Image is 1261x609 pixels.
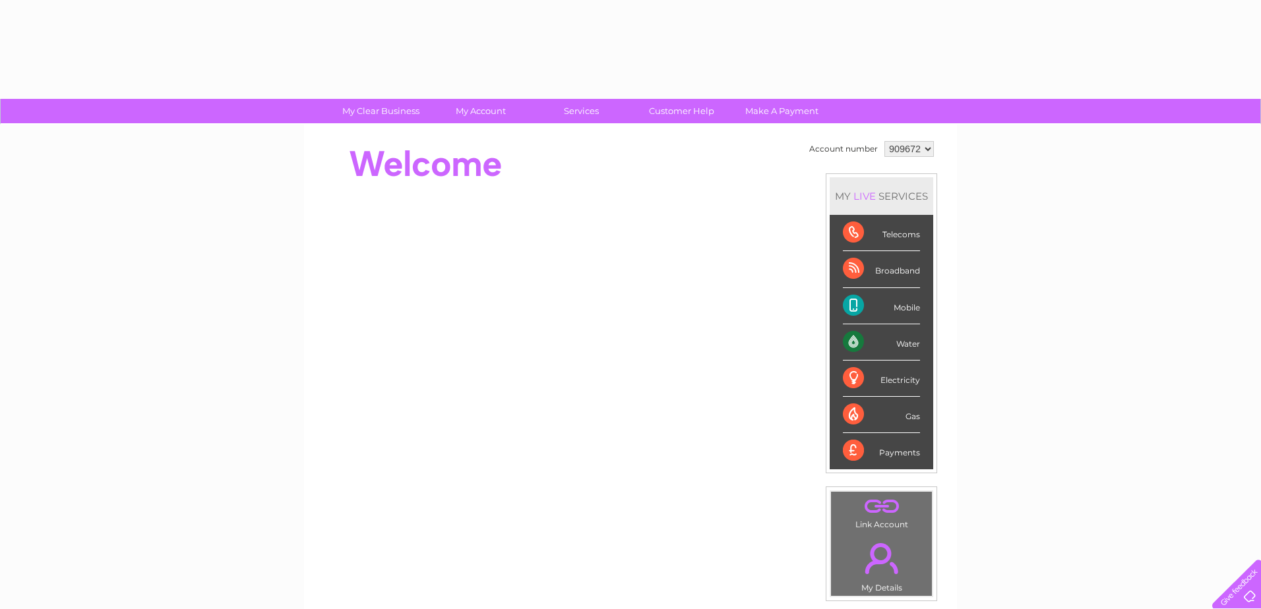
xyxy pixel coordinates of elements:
[627,99,736,123] a: Customer Help
[843,251,920,287] div: Broadband
[851,190,878,202] div: LIVE
[326,99,435,123] a: My Clear Business
[830,532,933,596] td: My Details
[843,433,920,469] div: Payments
[527,99,636,123] a: Services
[843,324,920,361] div: Water
[834,495,929,518] a: .
[727,99,836,123] a: Make A Payment
[843,397,920,433] div: Gas
[834,535,929,581] a: .
[843,215,920,251] div: Telecoms
[843,288,920,324] div: Mobile
[843,361,920,397] div: Electricity
[427,99,536,123] a: My Account
[830,177,933,215] div: MY SERVICES
[806,138,881,160] td: Account number
[830,491,933,533] td: Link Account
